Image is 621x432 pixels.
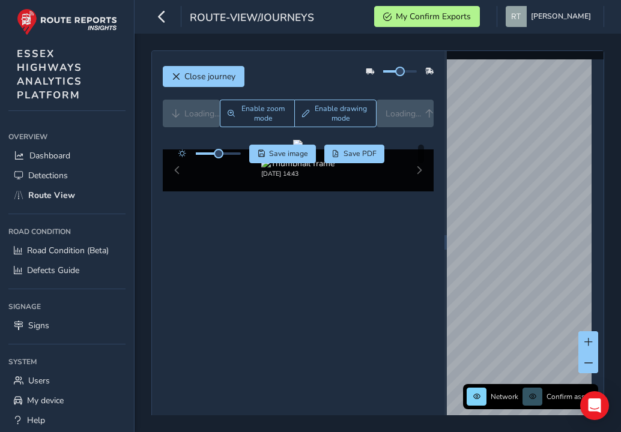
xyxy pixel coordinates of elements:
[374,6,480,27] button: My Confirm Exports
[8,166,126,185] a: Detections
[249,145,316,163] button: Save
[8,146,126,166] a: Dashboard
[506,6,595,27] button: [PERSON_NAME]
[8,241,126,260] a: Road Condition (Beta)
[27,415,45,426] span: Help
[314,104,368,123] span: Enable drawing mode
[506,6,527,27] img: diamond-layout
[17,8,117,35] img: rr logo
[8,260,126,280] a: Defects Guide
[491,392,518,401] span: Network
[8,128,126,146] div: Overview
[324,145,385,163] button: PDF
[8,353,126,371] div: System
[8,185,126,205] a: Route View
[8,316,126,335] a: Signs
[8,371,126,391] a: Users
[17,47,82,102] span: ESSEX HIGHWAYS ANALYTICS PLATFORM
[29,150,70,161] span: Dashboard
[396,11,471,22] span: My Confirm Exports
[27,265,79,276] span: Defects Guide
[28,375,50,386] span: Users
[239,104,286,123] span: Enable zoom mode
[531,6,591,27] span: [PERSON_NAME]
[28,190,75,201] span: Route View
[27,245,109,256] span: Road Condition (Beta)
[269,149,308,158] span: Save image
[8,298,126,316] div: Signage
[190,10,314,27] span: route-view/journeys
[547,392,595,401] span: Confirm assets
[28,170,68,181] span: Detections
[163,66,244,87] button: Close journey
[8,223,126,241] div: Road Condition
[294,100,377,127] button: Draw
[8,410,126,430] a: Help
[580,391,609,420] div: Open Intercom Messenger
[28,320,49,331] span: Signs
[184,71,235,82] span: Close journey
[261,169,335,178] div: [DATE] 14:43
[344,149,377,158] span: Save PDF
[261,158,335,169] img: Thumbnail frame
[220,100,294,127] button: Zoom
[8,391,126,410] a: My device
[27,395,64,406] span: My device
